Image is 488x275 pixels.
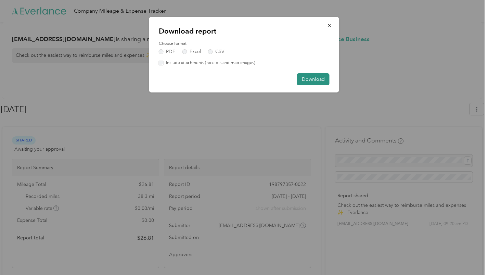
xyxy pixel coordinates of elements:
[159,41,330,47] label: Choose format
[159,26,330,36] p: Download report
[208,49,224,54] label: CSV
[182,49,201,54] label: Excel
[164,60,255,66] label: Include attachments (receipts and map images)
[297,73,330,85] button: Download
[159,49,175,54] label: PDF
